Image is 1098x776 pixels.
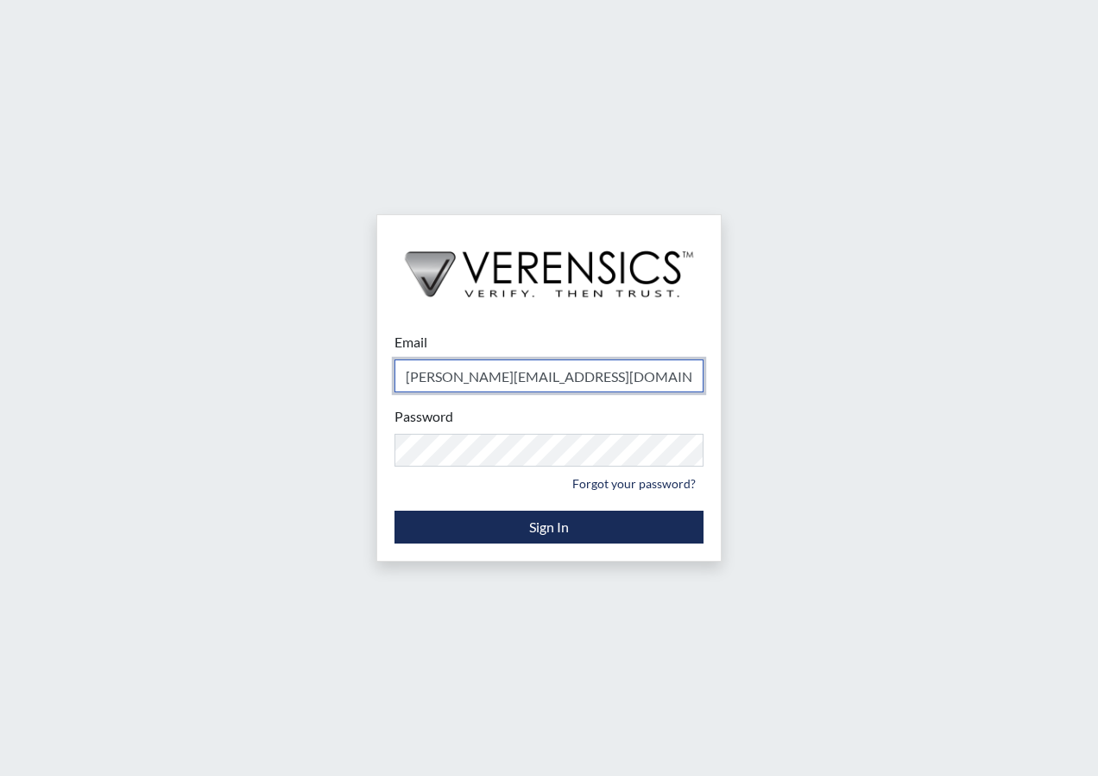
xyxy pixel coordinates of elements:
img: logo-wide-black.2aad4157.png [377,215,721,315]
a: Forgot your password? [565,470,704,497]
button: Sign In [394,511,704,544]
label: Email [394,332,427,353]
label: Password [394,406,453,427]
input: Email [394,359,704,392]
